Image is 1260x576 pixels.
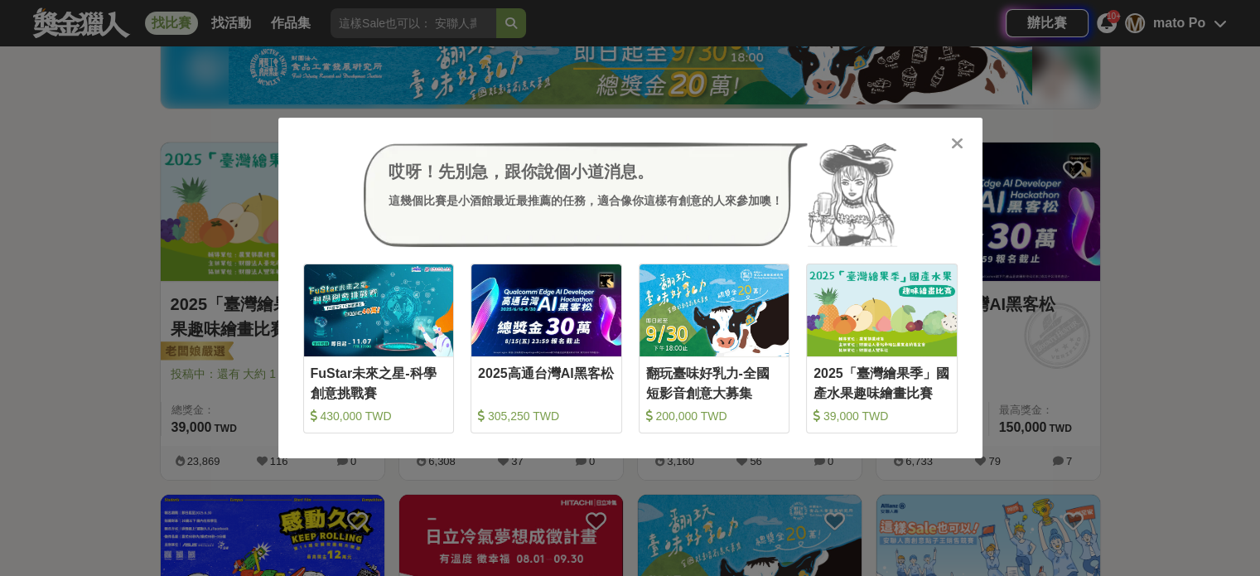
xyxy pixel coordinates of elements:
div: 2025高通台灣AI黑客松 [478,364,615,401]
a: Cover Image2025高通台灣AI黑客松 305,250 TWD [471,264,622,433]
img: Avatar [808,143,897,247]
a: Cover Image翻玩臺味好乳力-全國短影音創意大募集 200,000 TWD [639,264,790,433]
a: Cover Image2025「臺灣繪果季」國產水果趣味繪畫比賽 39,000 TWD [806,264,958,433]
div: 哎呀！先別急，跟你說個小道消息。 [389,159,783,184]
a: Cover ImageFuStar未來之星-科學創意挑戰賽 430,000 TWD [303,264,455,433]
div: 翻玩臺味好乳力-全國短影音創意大募集 [646,364,783,401]
img: Cover Image [304,264,454,356]
img: Cover Image [807,264,957,356]
img: Cover Image [471,264,621,356]
div: 305,250 TWD [478,408,615,424]
div: 2025「臺灣繪果季」國產水果趣味繪畫比賽 [813,364,950,401]
div: FuStar未來之星-科學創意挑戰賽 [311,364,447,401]
div: 這幾個比賽是小酒館最近最推薦的任務，適合像你這樣有創意的人來參加噢！ [389,192,783,210]
img: Cover Image [640,264,789,356]
div: 200,000 TWD [646,408,783,424]
div: 430,000 TWD [311,408,447,424]
div: 39,000 TWD [813,408,950,424]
